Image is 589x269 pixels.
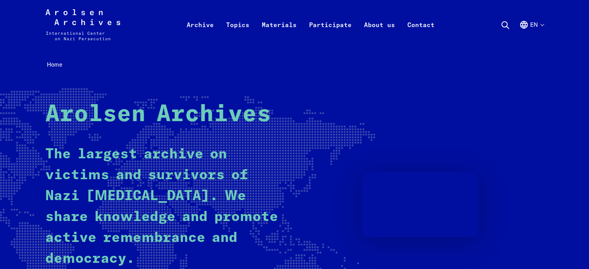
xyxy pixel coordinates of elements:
span: Home [47,61,62,68]
a: About us [358,19,401,50]
strong: Arolsen Archives [45,103,271,126]
nav: Breadcrumb [45,59,544,71]
a: Archive [180,19,220,50]
a: Contact [401,19,441,50]
button: English, language selection [519,20,544,48]
a: Materials [256,19,303,50]
a: Topics [220,19,256,50]
nav: Primary [180,9,441,40]
a: Participate [303,19,358,50]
